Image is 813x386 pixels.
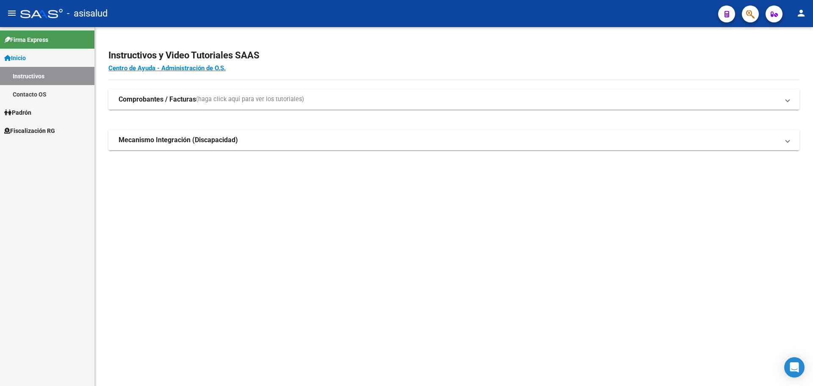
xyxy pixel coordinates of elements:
[108,47,799,63] h2: Instructivos y Video Tutoriales SAAS
[7,8,17,18] mat-icon: menu
[108,130,799,150] mat-expansion-panel-header: Mecanismo Integración (Discapacidad)
[108,64,226,72] a: Centro de Ayuda - Administración de O.S.
[67,4,108,23] span: - asisalud
[4,108,31,117] span: Padrón
[108,89,799,110] mat-expansion-panel-header: Comprobantes / Facturas(haga click aquí para ver los tutoriales)
[119,135,238,145] strong: Mecanismo Integración (Discapacidad)
[119,95,196,104] strong: Comprobantes / Facturas
[796,8,806,18] mat-icon: person
[784,357,805,378] div: Open Intercom Messenger
[4,53,26,63] span: Inicio
[4,35,48,44] span: Firma Express
[4,126,55,135] span: Fiscalización RG
[196,95,304,104] span: (haga click aquí para ver los tutoriales)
